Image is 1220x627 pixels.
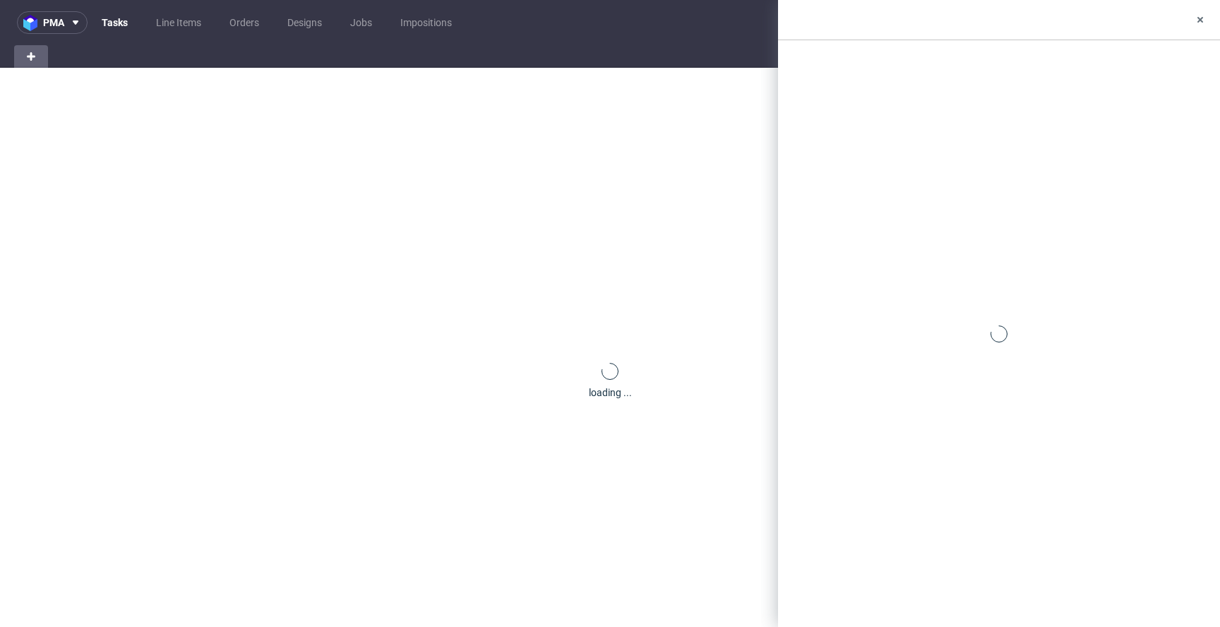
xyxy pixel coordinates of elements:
span: pma [43,18,64,28]
a: Impositions [392,11,460,34]
a: Designs [279,11,330,34]
div: loading ... [589,386,632,400]
a: Jobs [342,11,381,34]
img: logo [23,15,43,31]
a: Line Items [148,11,210,34]
a: Orders [221,11,268,34]
a: Tasks [93,11,136,34]
button: pma [17,11,88,34]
